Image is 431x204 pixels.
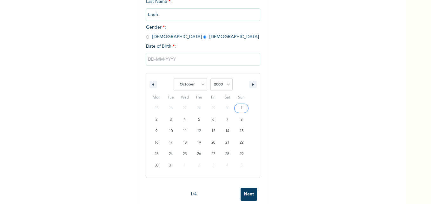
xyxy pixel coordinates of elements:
span: 11 [183,126,187,137]
div: 1 / 4 [146,191,241,198]
button: 17 [164,137,178,148]
span: 8 [241,114,242,126]
span: 10 [169,126,173,137]
input: DD-MM-YYYY [146,53,260,66]
button: 7 [220,114,235,126]
button: 6 [206,114,220,126]
span: 12 [197,126,201,137]
input: Enter your last name [146,8,260,21]
button: 22 [234,137,249,148]
span: 14 [225,126,229,137]
button: 11 [178,126,192,137]
span: 5 [198,114,200,126]
input: Next [241,188,257,201]
button: 31 [164,160,178,171]
button: 26 [192,148,206,160]
button: 4 [178,114,192,126]
span: 24 [169,148,173,160]
button: 9 [149,126,164,137]
span: 2 [156,114,157,126]
span: 21 [225,137,229,148]
span: 26 [197,148,201,160]
button: 25 [178,148,192,160]
span: Gender : [DEMOGRAPHIC_DATA] [DEMOGRAPHIC_DATA] [146,25,259,39]
span: Date of Birth : [146,43,176,50]
button: 5 [192,114,206,126]
span: 29 [240,148,243,160]
span: Sun [234,92,249,103]
span: Fri [206,92,220,103]
button: 13 [206,126,220,137]
button: 21 [220,137,235,148]
button: 3 [164,114,178,126]
span: Sat [220,92,235,103]
button: 12 [192,126,206,137]
button: 1 [234,103,249,114]
span: Tue [164,92,178,103]
button: 20 [206,137,220,148]
span: 7 [226,114,228,126]
span: 4 [184,114,186,126]
span: 9 [156,126,157,137]
button: 16 [149,137,164,148]
span: 3 [170,114,172,126]
button: 15 [234,126,249,137]
button: 14 [220,126,235,137]
span: 23 [155,148,158,160]
span: 1 [241,103,242,114]
span: 18 [183,137,187,148]
span: 6 [212,114,214,126]
span: Thu [192,92,206,103]
span: 13 [211,126,215,137]
button: 8 [234,114,249,126]
button: 27 [206,148,220,160]
span: 31 [169,160,173,171]
button: 29 [234,148,249,160]
span: 22 [240,137,243,148]
button: 30 [149,160,164,171]
span: 28 [225,148,229,160]
span: Mon [149,92,164,103]
span: 15 [240,126,243,137]
span: 30 [155,160,158,171]
span: 16 [155,137,158,148]
button: 10 [164,126,178,137]
button: 24 [164,148,178,160]
button: 28 [220,148,235,160]
span: 25 [183,148,187,160]
span: 17 [169,137,173,148]
span: 27 [211,148,215,160]
button: 18 [178,137,192,148]
button: 2 [149,114,164,126]
span: 20 [211,137,215,148]
span: Wed [178,92,192,103]
span: 19 [197,137,201,148]
button: 19 [192,137,206,148]
button: 23 [149,148,164,160]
